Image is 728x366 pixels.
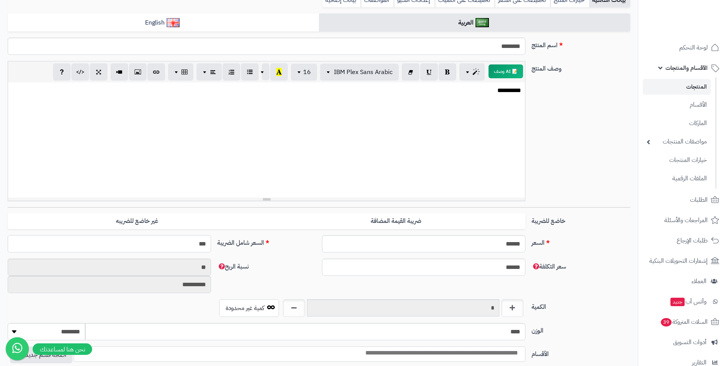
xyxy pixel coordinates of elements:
[643,115,711,132] a: الماركات
[643,134,711,150] a: مواصفات المنتجات
[673,337,707,348] span: أدوات التسويق
[676,21,721,38] img: logo-2.png
[320,64,399,81] button: IBM Plex Sans Arabic
[643,231,723,250] a: طلبات الإرجاع
[670,298,685,306] span: جديد
[532,262,566,271] span: سعر التكلفة
[643,191,723,209] a: الطلبات
[214,235,319,247] label: السعر شامل الضريبة
[643,333,723,351] a: أدوات التسويق
[489,64,523,78] button: 📝 AI وصف
[528,323,633,335] label: الوزن
[664,215,708,226] span: المراجعات والأسئلة
[167,18,180,27] img: English
[217,262,249,271] span: نسبة الربح
[649,256,708,266] span: إشعارات التحويلات البنكية
[267,213,525,229] label: ضريبة القيمة المضافة
[475,18,489,27] img: العربية
[643,97,711,113] a: الأقسام
[303,68,311,77] span: 16
[643,252,723,270] a: إشعارات التحويلات البنكية
[10,346,73,363] button: اضافة قسم جديد
[319,13,630,32] a: العربية
[528,61,633,73] label: وصف المنتج
[643,38,723,57] a: لوحة التحكم
[643,313,723,331] a: السلات المتروكة39
[528,346,633,359] label: الأقسام
[670,296,707,307] span: وآتس آب
[665,63,708,73] span: الأقسام والمنتجات
[661,318,672,326] span: 39
[643,272,723,290] a: العملاء
[528,299,633,312] label: الكمية
[8,213,266,229] label: غير خاضع للضريبه
[643,292,723,311] a: وآتس آبجديد
[8,13,319,32] a: English
[692,276,707,287] span: العملاء
[528,38,633,50] label: اسم المنتج
[679,42,708,53] span: لوحة التحكم
[334,68,393,77] span: IBM Plex Sans Arabic
[677,235,708,246] span: طلبات الإرجاع
[528,235,633,247] label: السعر
[690,195,708,205] span: الطلبات
[291,64,317,81] button: 16
[643,152,711,168] a: خيارات المنتجات
[643,79,711,95] a: المنتجات
[660,317,708,327] span: السلات المتروكة
[643,211,723,229] a: المراجعات والأسئلة
[643,170,711,187] a: الملفات الرقمية
[528,213,633,226] label: خاضع للضريبة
